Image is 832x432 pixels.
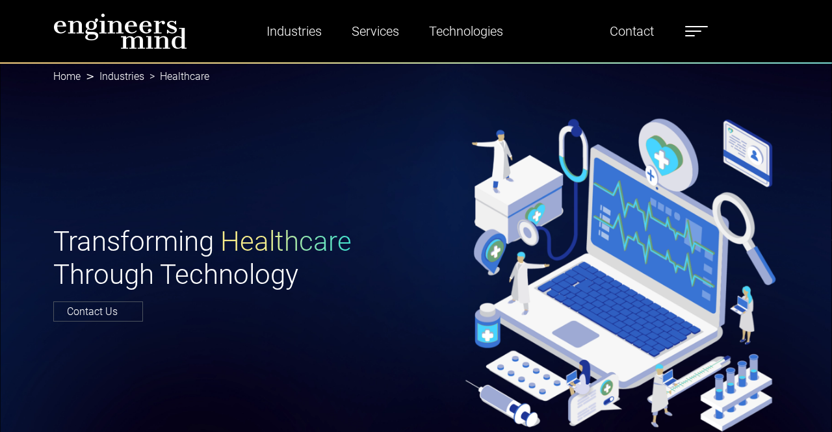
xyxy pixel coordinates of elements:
a: Services [346,16,404,46]
a: Contact [604,16,659,46]
a: Industries [261,16,327,46]
a: Industries [99,70,144,83]
nav: breadcrumb [53,62,779,91]
img: logo [53,13,187,49]
a: Technologies [424,16,508,46]
span: Healthcare [220,225,352,257]
a: Contact Us [53,301,143,322]
li: Healthcare [144,69,209,84]
a: Home [53,70,81,83]
h1: Transforming Through Technology [53,225,408,291]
